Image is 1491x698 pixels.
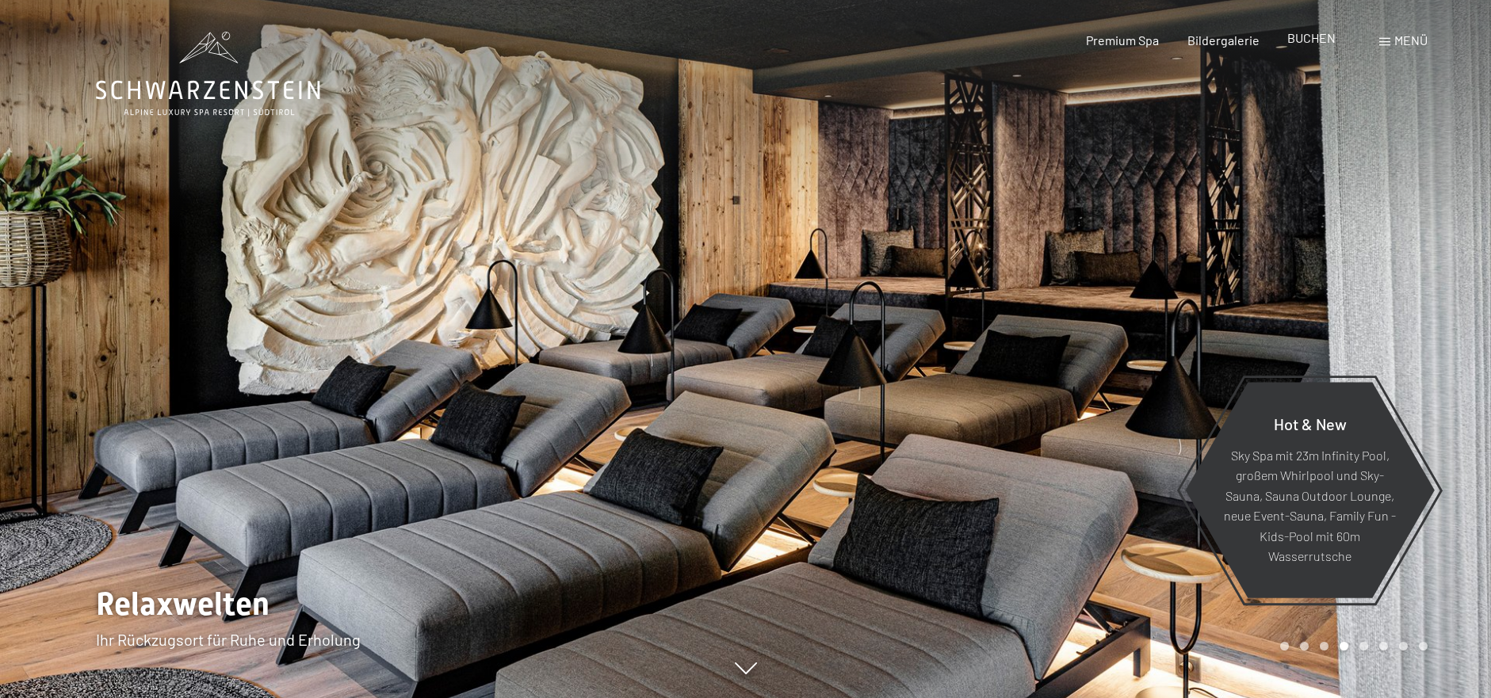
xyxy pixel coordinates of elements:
[1399,642,1408,650] div: Carousel Page 7
[1274,414,1347,433] span: Hot & New
[1224,444,1396,566] p: Sky Spa mit 23m Infinity Pool, großem Whirlpool und Sky-Sauna, Sauna Outdoor Lounge, neue Event-S...
[1359,642,1368,650] div: Carousel Page 5
[1379,642,1388,650] div: Carousel Page 6
[1086,32,1159,48] a: Premium Spa
[1287,30,1336,45] a: BUCHEN
[1184,381,1436,599] a: Hot & New Sky Spa mit 23m Infinity Pool, großem Whirlpool und Sky-Sauna, Sauna Outdoor Lounge, ne...
[1394,32,1428,48] span: Menü
[1340,642,1348,650] div: Carousel Page 4 (Current Slide)
[1419,642,1428,650] div: Carousel Page 8
[1320,642,1329,650] div: Carousel Page 3
[1187,32,1260,48] a: Bildergalerie
[1275,642,1428,650] div: Carousel Pagination
[1280,642,1289,650] div: Carousel Page 1
[1300,642,1309,650] div: Carousel Page 2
